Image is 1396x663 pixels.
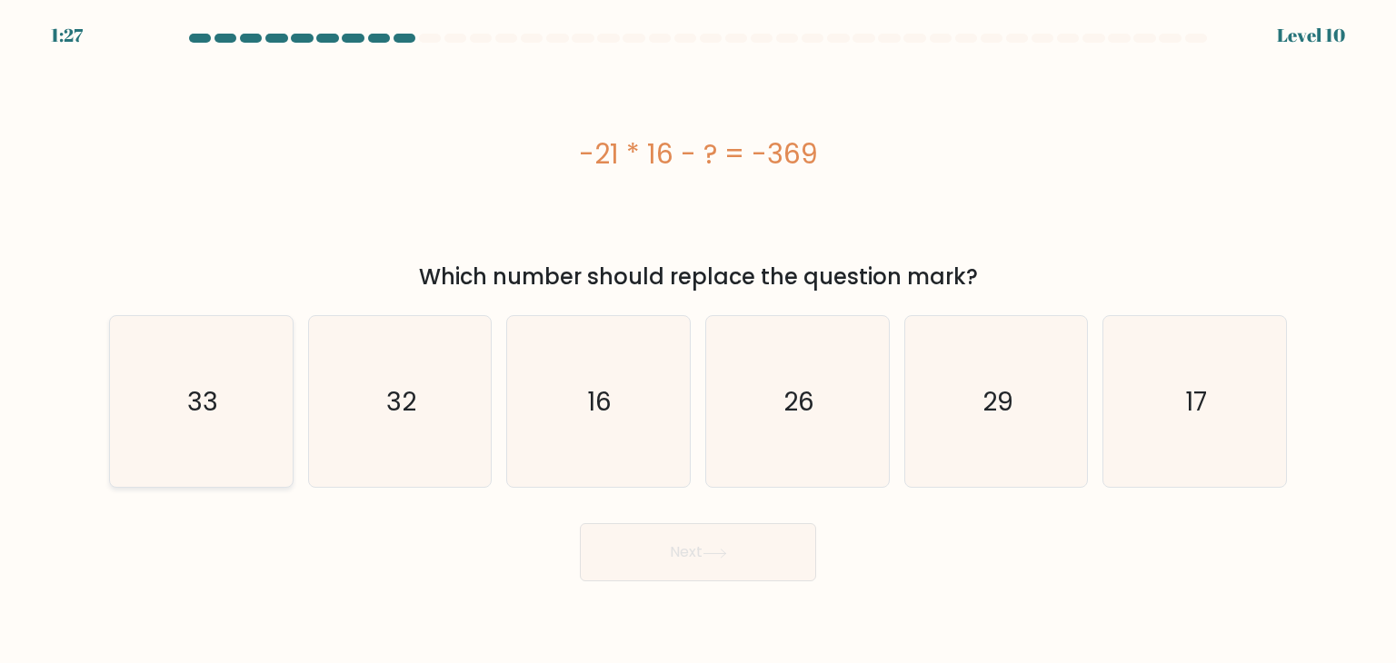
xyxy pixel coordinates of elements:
[1185,383,1207,420] text: 17
[588,383,613,420] text: 16
[120,261,1276,293] div: Which number should replace the question mark?
[982,383,1013,420] text: 29
[187,383,218,420] text: 33
[386,383,416,420] text: 32
[580,523,816,581] button: Next
[1277,22,1345,49] div: Level 10
[51,22,83,49] div: 1:27
[109,134,1287,174] div: -21 * 16 - ? = -369
[783,383,814,420] text: 26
